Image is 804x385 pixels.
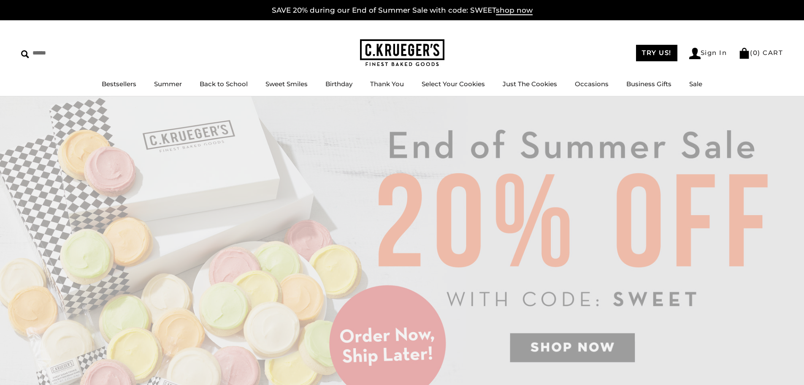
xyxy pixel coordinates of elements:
[503,80,557,88] a: Just The Cookies
[21,50,29,58] img: Search
[360,39,444,67] img: C.KRUEGER'S
[200,80,248,88] a: Back to School
[689,48,701,59] img: Account
[496,6,533,15] span: shop now
[272,6,533,15] a: SAVE 20% during our End of Summer Sale with code: SWEETshop now
[265,80,308,88] a: Sweet Smiles
[325,80,352,88] a: Birthday
[21,46,122,60] input: Search
[154,80,182,88] a: Summer
[422,80,485,88] a: Select Your Cookies
[626,80,671,88] a: Business Gifts
[636,45,677,61] a: TRY US!
[739,49,783,57] a: (0) CART
[689,48,727,59] a: Sign In
[753,49,758,57] span: 0
[739,48,750,59] img: Bag
[689,80,702,88] a: Sale
[102,80,136,88] a: Bestsellers
[370,80,404,88] a: Thank You
[575,80,609,88] a: Occasions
